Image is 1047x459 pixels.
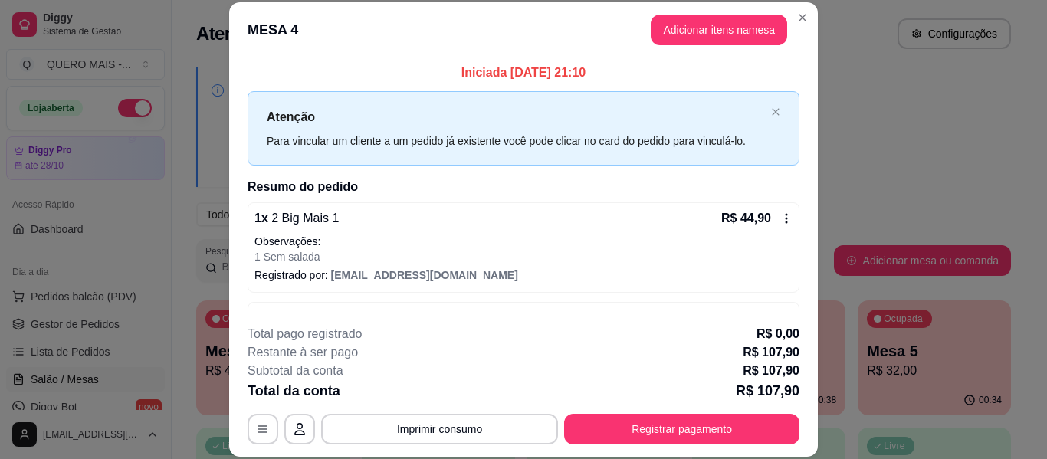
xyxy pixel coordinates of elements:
p: Iniciada [DATE] 21:10 [248,64,799,82]
p: Total pago registrado [248,325,362,343]
p: Restante à ser pago [248,343,358,362]
button: close [771,107,780,117]
p: R$ 107,90 [736,380,799,402]
p: R$ 107,90 [743,343,799,362]
p: Observações: [254,234,793,249]
p: 1 x [254,209,339,228]
button: Registrar pagamento [564,414,799,444]
span: X - Tudo 1 Carne [268,311,365,324]
p: R$ 107,90 [743,362,799,380]
header: MESA 4 [229,2,818,57]
button: Adicionar itens namesa [651,15,787,45]
p: 1 Sem salada [254,249,793,264]
p: R$ 0,00 [757,325,799,343]
p: Total da conta [248,380,340,402]
p: Subtotal da conta [248,362,343,380]
div: Para vincular um cliente a um pedido já existente você pode clicar no card do pedido para vinculá... [267,133,765,149]
p: Atenção [267,107,765,126]
p: R$ 20,00 [721,309,771,327]
p: Registrado por: [254,267,793,283]
p: 1 x [254,309,365,327]
span: [EMAIL_ADDRESS][DOMAIN_NAME] [331,269,518,281]
h2: Resumo do pedido [248,178,799,196]
button: Imprimir consumo [321,414,558,444]
span: 2 Big Mais 1 [268,211,340,225]
p: R$ 44,90 [721,209,771,228]
button: Close [790,5,815,30]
